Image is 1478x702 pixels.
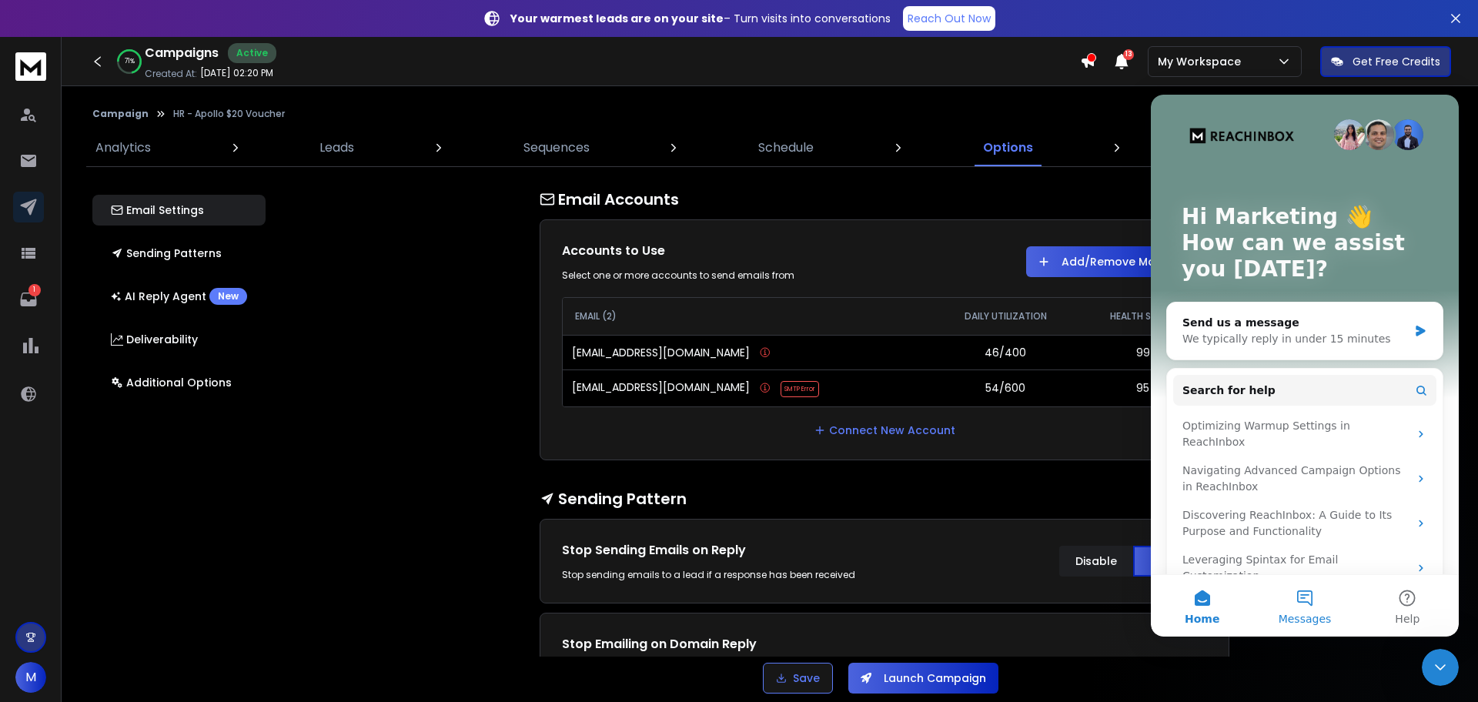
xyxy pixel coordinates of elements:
p: [EMAIL_ADDRESS][DOMAIN_NAME] [572,345,750,360]
button: Campaign [92,108,149,120]
p: Additional Options [111,375,232,390]
p: 71 % [125,57,135,66]
td: 46/400 [931,335,1080,369]
iframe: Intercom live chat [1151,95,1459,637]
a: Sequences [514,129,599,166]
p: My Workspace [1158,54,1247,69]
p: [EMAIL_ADDRESS][DOMAIN_NAME] [572,379,750,397]
button: Deliverability [92,324,266,355]
button: Additional Options [92,367,266,398]
strong: Your warmest leads are on your site [510,11,724,26]
p: Schedule [758,139,814,157]
div: Stop sending emails to a lead if a response has been received [562,569,869,581]
a: 1 [13,284,44,315]
h1: Email Accounts [540,189,1229,210]
a: Schedule [749,129,823,166]
button: Get Free Credits [1320,46,1451,77]
th: HEALTH SCORE [1080,298,1206,335]
button: Sending Patterns [92,238,266,269]
button: Enable [1133,546,1207,577]
iframe: Intercom live chat [1422,649,1459,686]
h1: Stop Sending Emails on Reply [562,541,869,560]
p: Options [983,139,1033,157]
p: Leads [319,139,354,157]
a: Analytics [86,129,160,166]
h1: Accounts to Use [562,242,869,260]
p: Get Free Credits [1353,54,1440,69]
h1: Stop Emailing on Domain Reply [562,635,869,654]
h1: Sending Pattern [540,488,1229,510]
h1: Campaigns [145,44,219,62]
button: M [15,662,46,693]
td: 99 [1080,335,1206,369]
a: Leads [310,129,363,166]
div: Active [228,43,276,63]
p: AI Reply Agent [111,288,247,305]
button: AI Reply AgentNew [92,281,266,312]
button: Email Settings [92,195,266,226]
p: [DATE] 02:20 PM [200,67,273,79]
p: 1 [28,284,41,296]
button: Launch Campaign [848,663,998,694]
button: Save [763,663,833,694]
div: Select one or more accounts to send emails from [562,269,869,282]
a: Reach Out Now [903,6,995,31]
p: – Turn visits into conversations [510,11,891,26]
th: EMAIL (2) [563,298,931,335]
p: Email Settings [111,202,204,218]
button: Disable [1059,546,1133,577]
th: DAILY UTILIZATION [931,298,1080,335]
p: Analytics [95,139,151,157]
div: New [209,288,247,305]
img: logo [15,52,46,81]
a: Connect New Account [814,423,955,438]
a: Options [974,129,1042,166]
p: Reach Out Now [908,11,991,26]
p: Sending Patterns [111,246,222,261]
p: Deliverability [111,332,198,347]
p: Created At: [145,68,197,80]
button: Add/Remove Mailboxes [1026,246,1207,277]
td: 95 [1080,369,1206,406]
span: SMTP Error [781,381,819,397]
span: 13 [1123,49,1134,60]
td: 54/600 [931,369,1080,406]
p: HR - Apollo $20 Voucher [173,108,285,120]
p: Sequences [523,139,590,157]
